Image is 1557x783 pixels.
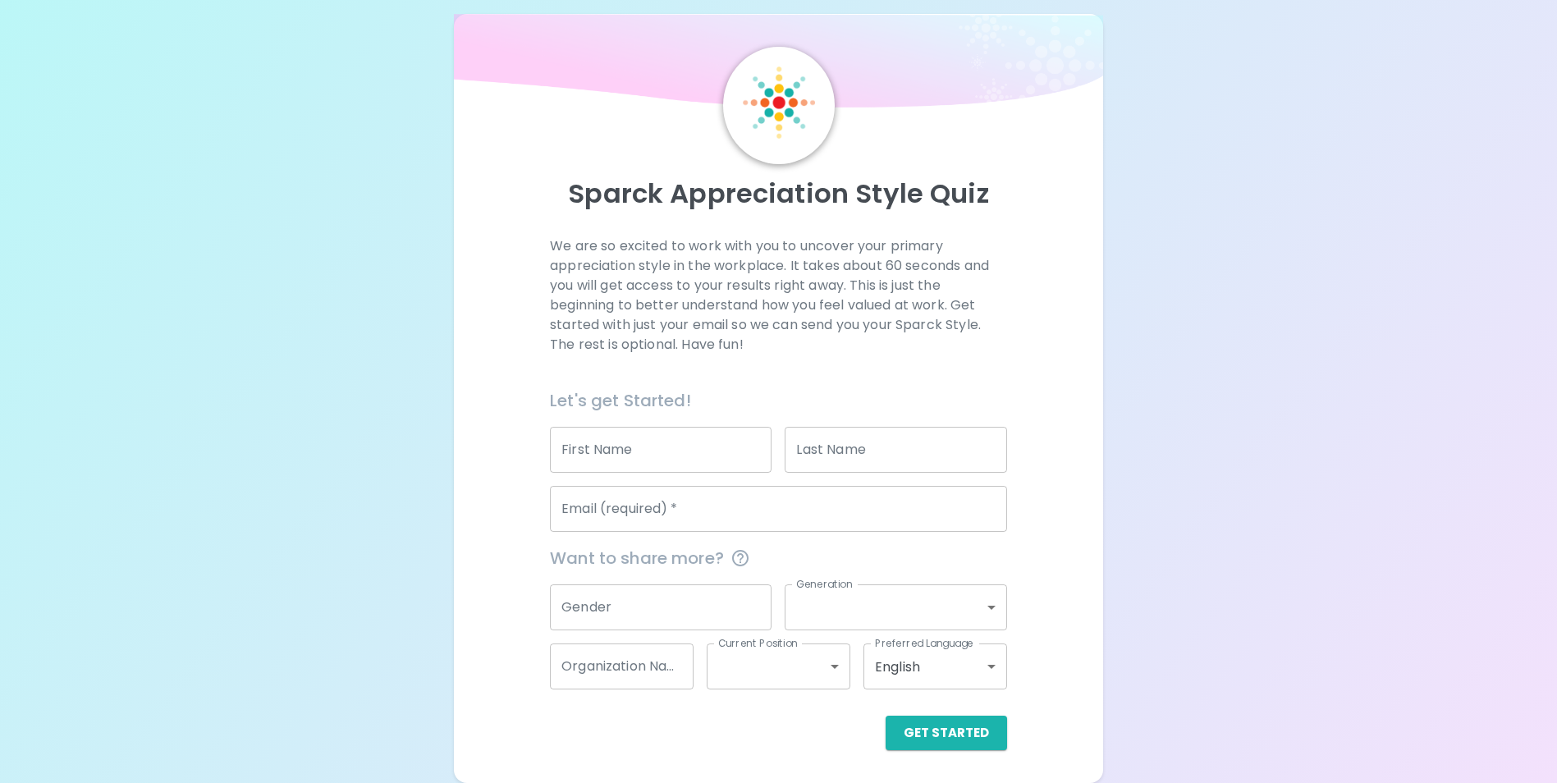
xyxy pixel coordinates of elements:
div: English [863,643,1007,689]
img: Sparck Logo [743,66,815,139]
label: Generation [796,577,853,591]
span: Want to share more? [550,545,1007,571]
p: Sparck Appreciation Style Quiz [474,177,1083,210]
p: We are so excited to work with you to uncover your primary appreciation style in the workplace. I... [550,236,1007,355]
label: Current Position [718,636,798,650]
img: wave [454,14,1102,116]
h6: Let's get Started! [550,387,1007,414]
button: Get Started [886,716,1007,750]
svg: This information is completely confidential and only used for aggregated appreciation studies at ... [730,548,750,568]
label: Preferred Language [875,636,973,650]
